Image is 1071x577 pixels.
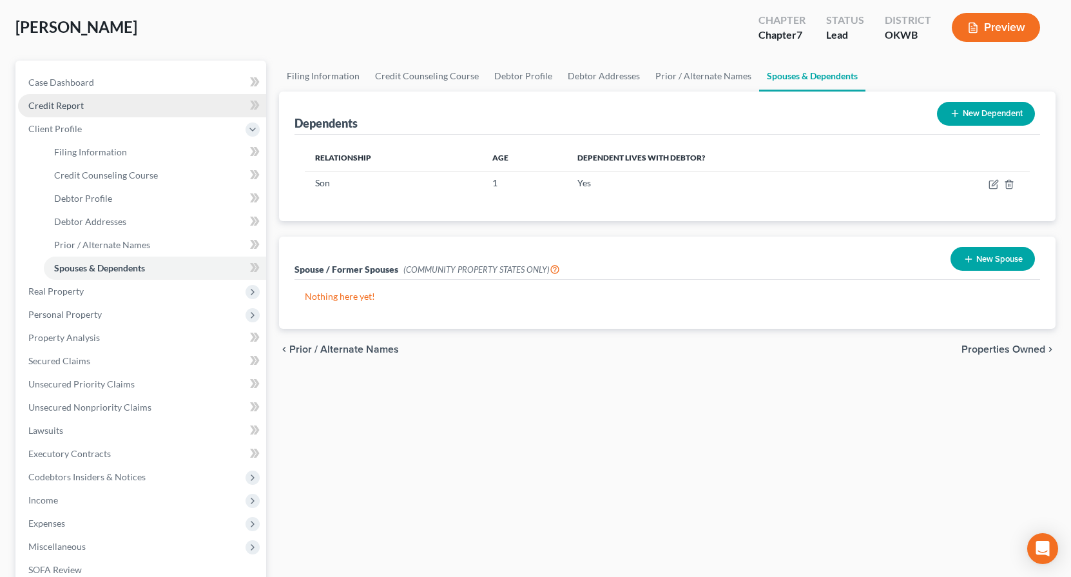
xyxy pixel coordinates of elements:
[28,402,151,413] span: Unsecured Nonpriority Claims
[950,247,1035,271] button: New Spouse
[289,344,399,355] span: Prior / Alternate Names
[28,332,100,343] span: Property Analysis
[44,233,266,257] a: Prior / Alternate Names
[44,257,266,280] a: Spouses & Dependents
[567,171,911,195] td: Yes
[28,355,90,366] span: Secured Claims
[482,171,567,195] td: 1
[54,239,150,250] span: Prior / Alternate Names
[15,17,137,36] span: [PERSON_NAME]
[826,13,864,28] div: Status
[28,123,82,134] span: Client Profile
[18,396,266,419] a: Unsecured Nonpriority Claims
[28,471,146,482] span: Codebtors Insiders & Notices
[796,28,802,41] span: 7
[759,61,865,92] a: Spouses & Dependents
[28,286,84,297] span: Real Property
[648,61,759,92] a: Prior / Alternate Names
[279,61,367,92] a: Filing Information
[961,344,1056,355] button: Properties Owned chevron_right
[28,564,82,575] span: SOFA Review
[54,146,127,157] span: Filing Information
[18,71,266,94] a: Case Dashboard
[885,13,931,28] div: District
[305,290,1030,303] p: Nothing here yet!
[567,145,911,171] th: Dependent lives with debtor?
[18,326,266,349] a: Property Analysis
[487,61,560,92] a: Debtor Profile
[885,28,931,43] div: OKWB
[28,541,86,552] span: Miscellaneous
[54,262,145,273] span: Spouses & Dependents
[482,145,567,171] th: Age
[952,13,1040,42] button: Preview
[279,344,399,355] button: chevron_left Prior / Alternate Names
[28,100,84,111] span: Credit Report
[305,145,483,171] th: Relationship
[54,170,158,181] span: Credit Counseling Course
[28,448,111,459] span: Executory Contracts
[1027,533,1058,564] div: Open Intercom Messenger
[28,425,63,436] span: Lawsuits
[18,373,266,396] a: Unsecured Priority Claims
[44,141,266,164] a: Filing Information
[305,171,483,195] td: Son
[937,102,1035,126] button: New Dependent
[28,518,65,529] span: Expenses
[28,77,94,88] span: Case Dashboard
[44,187,266,210] a: Debtor Profile
[28,378,135,389] span: Unsecured Priority Claims
[294,264,398,275] span: Spouse / Former Spouses
[44,210,266,233] a: Debtor Addresses
[54,193,112,204] span: Debtor Profile
[294,115,358,131] div: Dependents
[560,61,648,92] a: Debtor Addresses
[28,309,102,320] span: Personal Property
[18,94,266,117] a: Credit Report
[403,264,560,275] span: (COMMUNITY PROPERTY STATES ONLY)
[826,28,864,43] div: Lead
[44,164,266,187] a: Credit Counseling Course
[367,61,487,92] a: Credit Counseling Course
[18,419,266,442] a: Lawsuits
[961,344,1045,355] span: Properties Owned
[279,344,289,355] i: chevron_left
[1045,344,1056,355] i: chevron_right
[28,494,58,505] span: Income
[18,442,266,465] a: Executory Contracts
[758,28,806,43] div: Chapter
[54,216,126,227] span: Debtor Addresses
[18,349,266,373] a: Secured Claims
[758,13,806,28] div: Chapter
